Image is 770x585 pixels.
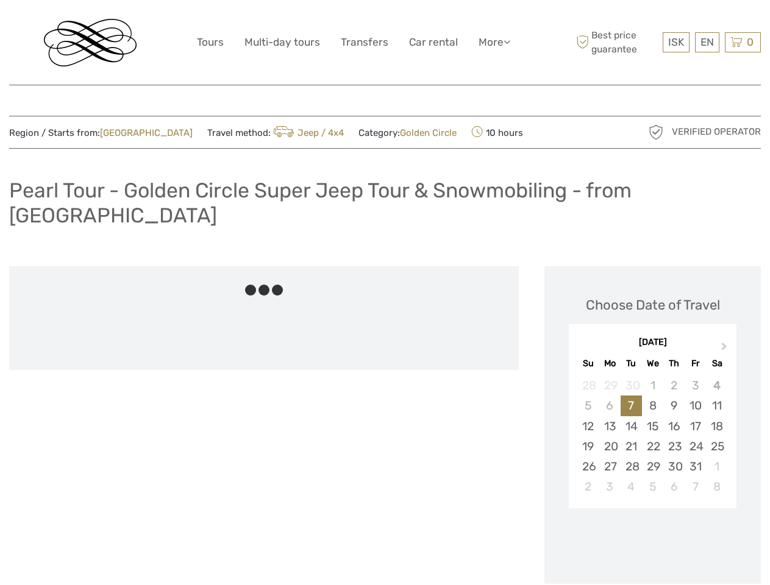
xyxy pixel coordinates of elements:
[577,355,599,372] div: Su
[706,456,727,477] div: Choose Saturday, November 1st, 2025
[695,32,719,52] div: EN
[197,34,224,51] a: Tours
[642,456,663,477] div: Choose Wednesday, October 29th, 2025
[9,127,193,140] span: Region / Starts from:
[668,36,684,48] span: ISK
[642,395,663,416] div: Choose Wednesday, October 8th, 2025
[706,395,727,416] div: Choose Saturday, October 11th, 2025
[685,416,706,436] div: Choose Friday, October 17th, 2025
[642,477,663,497] div: Choose Wednesday, November 5th, 2025
[341,34,388,51] a: Transfers
[400,127,457,138] a: Golden Circle
[706,436,727,456] div: Choose Saturday, October 25th, 2025
[577,477,599,497] div: Choose Sunday, November 2nd, 2025
[685,456,706,477] div: Choose Friday, October 31st, 2025
[621,375,642,395] div: Not available Tuesday, September 30th, 2025
[642,375,663,395] div: Not available Wednesday, October 1st, 2025
[621,416,642,436] div: Choose Tuesday, October 14th, 2025
[706,477,727,497] div: Choose Saturday, November 8th, 2025
[621,355,642,372] div: Tu
[599,456,621,477] div: Choose Monday, October 27th, 2025
[572,375,732,497] div: month 2025-10
[599,477,621,497] div: Choose Monday, November 3rd, 2025
[663,395,685,416] div: Choose Thursday, October 9th, 2025
[573,29,660,55] span: Best price guarantee
[621,395,642,416] div: Choose Tuesday, October 7th, 2025
[706,375,727,395] div: Not available Saturday, October 4th, 2025
[663,375,685,395] div: Not available Thursday, October 2nd, 2025
[271,127,344,138] a: Jeep / 4x4
[577,416,599,436] div: Choose Sunday, October 12th, 2025
[599,355,621,372] div: Mo
[599,375,621,395] div: Not available Monday, September 29th, 2025
[716,339,735,359] button: Next Month
[599,436,621,456] div: Choose Monday, October 20th, 2025
[577,436,599,456] div: Choose Sunday, October 19th, 2025
[577,456,599,477] div: Choose Sunday, October 26th, 2025
[745,36,755,48] span: 0
[706,416,727,436] div: Choose Saturday, October 18th, 2025
[706,355,727,372] div: Sa
[642,436,663,456] div: Choose Wednesday, October 22nd, 2025
[621,436,642,456] div: Choose Tuesday, October 21st, 2025
[663,477,685,497] div: Choose Thursday, November 6th, 2025
[621,456,642,477] div: Choose Tuesday, October 28th, 2025
[100,127,193,138] a: [GEOGRAPHIC_DATA]
[569,336,736,349] div: [DATE]
[471,124,523,141] span: 10 hours
[599,395,621,416] div: Not available Monday, October 6th, 2025
[577,395,599,416] div: Not available Sunday, October 5th, 2025
[663,456,685,477] div: Choose Thursday, October 30th, 2025
[663,436,685,456] div: Choose Thursday, October 23rd, 2025
[663,355,685,372] div: Th
[685,436,706,456] div: Choose Friday, October 24th, 2025
[9,178,761,227] h1: Pearl Tour - Golden Circle Super Jeep Tour & Snowmobiling - from [GEOGRAPHIC_DATA]
[599,416,621,436] div: Choose Monday, October 13th, 2025
[44,19,137,66] img: Reykjavik Residence
[244,34,320,51] a: Multi-day tours
[577,375,599,395] div: Not available Sunday, September 28th, 2025
[586,296,720,314] div: Choose Date of Travel
[685,355,706,372] div: Fr
[642,416,663,436] div: Choose Wednesday, October 15th, 2025
[649,539,657,547] div: Loading...
[685,477,706,497] div: Choose Friday, November 7th, 2025
[663,416,685,436] div: Choose Thursday, October 16th, 2025
[646,122,666,142] img: verified_operator_grey_128.png
[358,127,457,140] span: Category:
[672,126,761,138] span: Verified Operator
[409,34,458,51] a: Car rental
[621,477,642,497] div: Choose Tuesday, November 4th, 2025
[479,34,510,51] a: More
[685,395,706,416] div: Choose Friday, October 10th, 2025
[685,375,706,395] div: Not available Friday, October 3rd, 2025
[642,355,663,372] div: We
[207,124,344,141] span: Travel method:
